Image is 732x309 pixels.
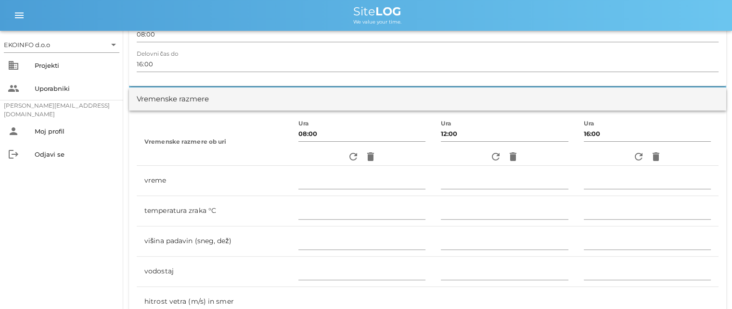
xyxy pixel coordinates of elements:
[8,148,19,160] i: logout
[298,120,309,127] label: Ura
[8,125,19,137] i: person
[684,263,732,309] iframe: Chat Widget
[137,257,291,287] td: vodostaj
[137,118,291,166] th: Vremenske razmere ob uri
[441,120,451,127] label: Ura
[35,150,116,158] div: Odjavi se
[35,62,116,69] div: Projekti
[684,263,732,309] div: Pripomoček za klepet
[353,19,401,25] span: We value your time.
[137,50,178,58] label: Delovni čas do
[4,37,119,52] div: EKOINFO d.o.o
[353,4,401,18] span: Site
[137,94,209,105] div: Vremenske razmere
[13,10,25,21] i: menu
[650,151,662,162] i: delete
[633,151,644,162] i: refresh
[35,127,116,135] div: Moj profil
[347,151,359,162] i: refresh
[137,166,291,196] td: vreme
[8,60,19,71] i: business
[4,40,50,49] div: EKOINFO d.o.o
[507,151,519,162] i: delete
[137,196,291,226] td: temperatura zraka °C
[8,83,19,94] i: people
[108,39,119,50] i: arrow_drop_down
[365,151,376,162] i: delete
[35,85,116,92] div: Uporabniki
[490,151,501,162] i: refresh
[375,4,401,18] b: LOG
[584,120,594,127] label: Ura
[137,226,291,257] td: višina padavin (sneg, dež)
